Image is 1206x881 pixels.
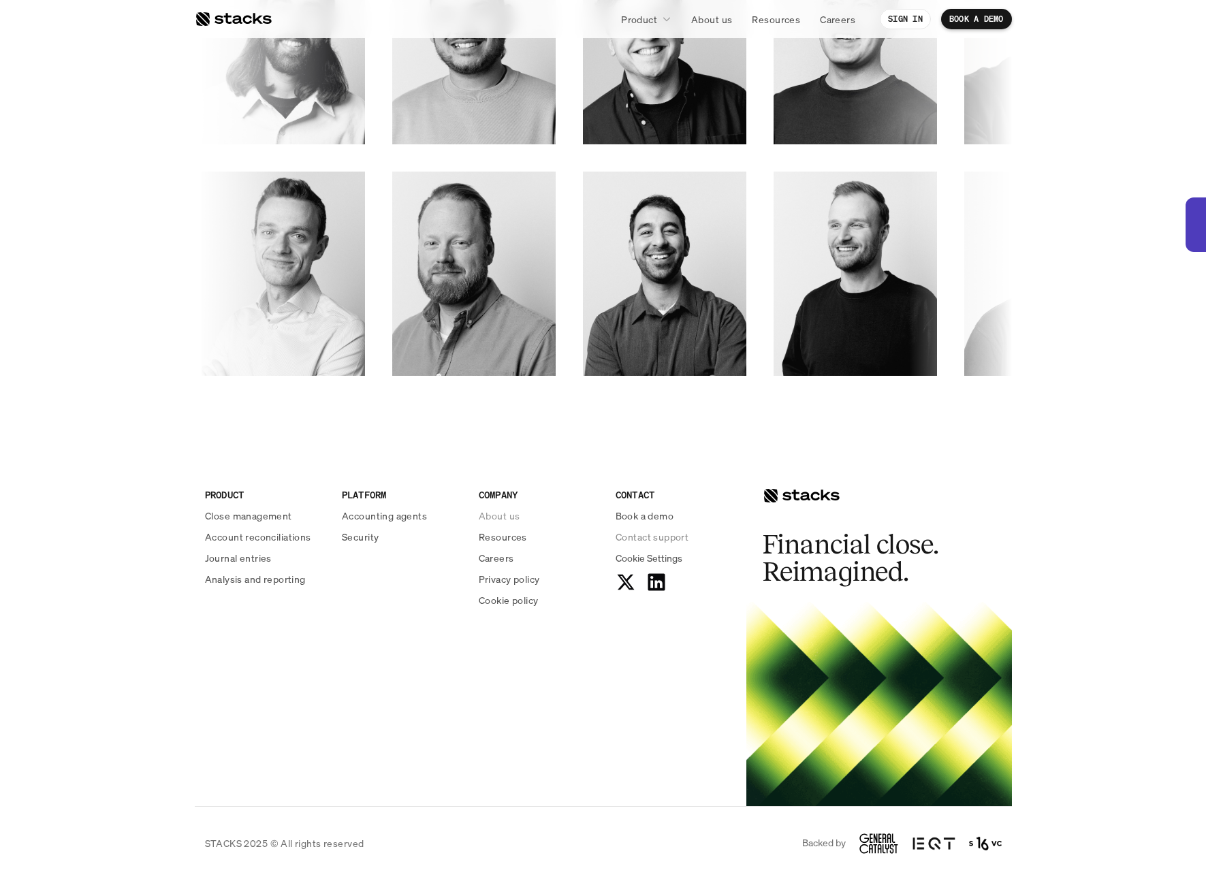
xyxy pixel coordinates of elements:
p: Journal entries [205,551,272,565]
span: Cookie Settings [616,551,682,565]
a: Book a demo [616,509,736,523]
p: BOOK A DEMO [949,14,1004,24]
a: SIGN IN [880,9,931,29]
p: Backed by [802,837,846,849]
a: Contact support [616,530,736,544]
p: Analysis and reporting [205,572,306,586]
p: PRODUCT [205,487,326,502]
p: Careers [479,551,514,565]
a: Account reconciliations [205,530,326,544]
p: Product [621,12,657,27]
a: Accounting agents [342,509,462,523]
p: SIGN IN [888,14,923,24]
a: About us [479,509,599,523]
a: Security [342,530,462,544]
p: CONTACT [616,487,736,502]
a: Close management [205,509,326,523]
button: Cookie Trigger [616,551,682,565]
a: Resources [479,530,599,544]
p: Security [342,530,379,544]
a: BOOK A DEMO [941,9,1012,29]
p: About us [479,509,520,523]
p: Close management [205,509,292,523]
a: Privacy policy [479,572,599,586]
p: STACKS 2025 © All rights reserved [205,836,364,850]
p: Privacy policy [479,572,540,586]
p: Accounting agents [342,509,427,523]
p: PLATFORM [342,487,462,502]
a: Cookie policy [479,593,599,607]
a: Resources [744,7,808,31]
p: Resources [479,530,527,544]
h2: Financial close. Reimagined. [763,531,967,586]
p: COMPANY [479,487,599,502]
a: Journal entries [205,551,326,565]
p: Careers [820,12,855,27]
p: Resources [752,12,800,27]
a: Careers [479,551,599,565]
p: About us [691,12,732,27]
p: Book a demo [616,509,674,523]
a: Analysis and reporting [205,572,326,586]
p: Cookie policy [479,593,538,607]
a: Careers [812,7,863,31]
p: Account reconciliations [205,530,311,544]
p: Contact support [616,530,688,544]
a: About us [683,7,740,31]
